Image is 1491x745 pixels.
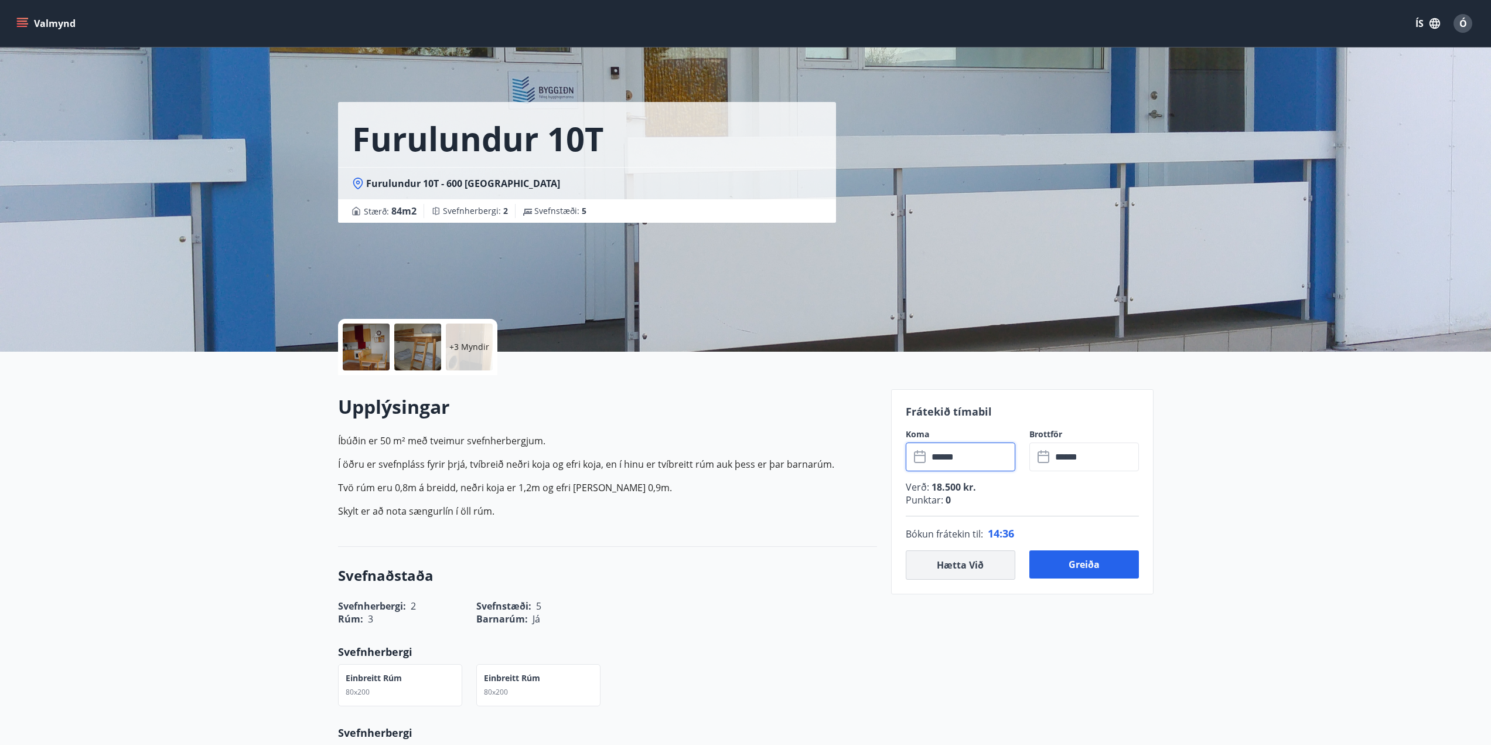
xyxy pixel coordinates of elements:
[338,504,877,518] p: Skylt er að nota sængurlín í öll rúm.
[988,526,1002,540] span: 14 :
[503,205,508,216] span: 2
[484,672,540,684] p: Einbreitt rúm
[943,494,951,506] span: 0
[1029,428,1139,440] label: Brottför
[906,404,1139,419] p: Frátekið tímabil
[338,481,877,495] p: Tvö rúm eru 0,8m á breidd, neðri koja er 1,2m og efri [PERSON_NAME] 0,9m.
[906,550,1015,580] button: Hætta við
[352,116,603,161] h1: Furulundur 10T
[534,205,586,217] span: Svefnstæði :
[368,613,373,625] span: 3
[906,527,983,541] span: Bókun frátekin til :
[1409,13,1446,34] button: ÍS
[338,566,877,586] h3: Svefnaðstaða
[338,457,877,471] p: Í öðru er svefn­pláss fyrir þrjá, tví­breið neðri koja og efri koja, en í hinu er tvíbreitt rúm a...
[364,204,417,218] span: Stærð :
[533,613,540,625] span: Já
[476,613,528,625] span: Barnarúm :
[906,428,1015,440] label: Koma
[338,644,877,659] p: Svefnherbergi
[338,725,877,740] p: Svefnherbergi
[906,481,1139,494] p: Verð :
[929,481,976,494] span: 18.500 kr.
[1029,550,1139,579] button: Greiða
[346,687,370,697] span: 80x200
[338,613,363,625] span: Rúm :
[484,687,508,697] span: 80x200
[338,434,877,448] p: Íbúðin er 50 m² með tveimur svefnherbergjum.
[338,394,877,420] h2: Upplýsingar
[14,13,80,34] button: menu
[346,672,402,684] p: Einbreitt rúm
[449,341,489,353] p: +3 Myndir
[443,205,508,217] span: Svefnherbergi :
[391,205,417,217] span: 84 m2
[582,205,586,216] span: 5
[906,494,1139,506] p: Punktar :
[366,177,560,190] span: Furulundur 10T - 600 [GEOGRAPHIC_DATA]
[1459,17,1467,30] span: Ó
[1449,9,1477,38] button: Ó
[1002,526,1014,540] span: 36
